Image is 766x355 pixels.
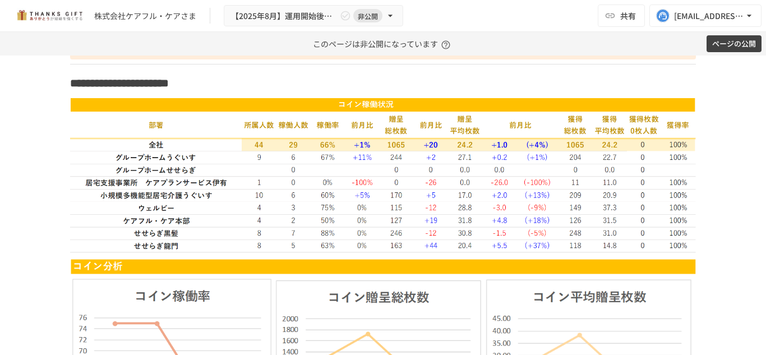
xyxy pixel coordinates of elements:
p: このページは非公開になっています [313,32,454,56]
div: 株式会社ケアフル・ケアさま [94,10,196,22]
img: mMP1OxWUAhQbsRWCurg7vIHe5HqDpP7qZo7fRoNLXQh [13,7,85,25]
button: 【2025年8月】運用開始後振り返りミーティング非公開 [224,5,403,27]
img: oLz8tETrmLKgOGTBImEgOtXeVBk8BmFH2Qcpamyfg6O [70,98,696,253]
span: 共有 [620,10,636,22]
button: 共有 [598,4,645,27]
span: 非公開 [353,10,382,22]
div: [EMAIL_ADDRESS][DOMAIN_NAME] [674,9,744,23]
button: ページの公開 [707,35,762,53]
button: [EMAIL_ADDRESS][DOMAIN_NAME] [649,4,762,27]
span: 【2025年8月】運用開始後振り返りミーティング [231,9,338,23]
